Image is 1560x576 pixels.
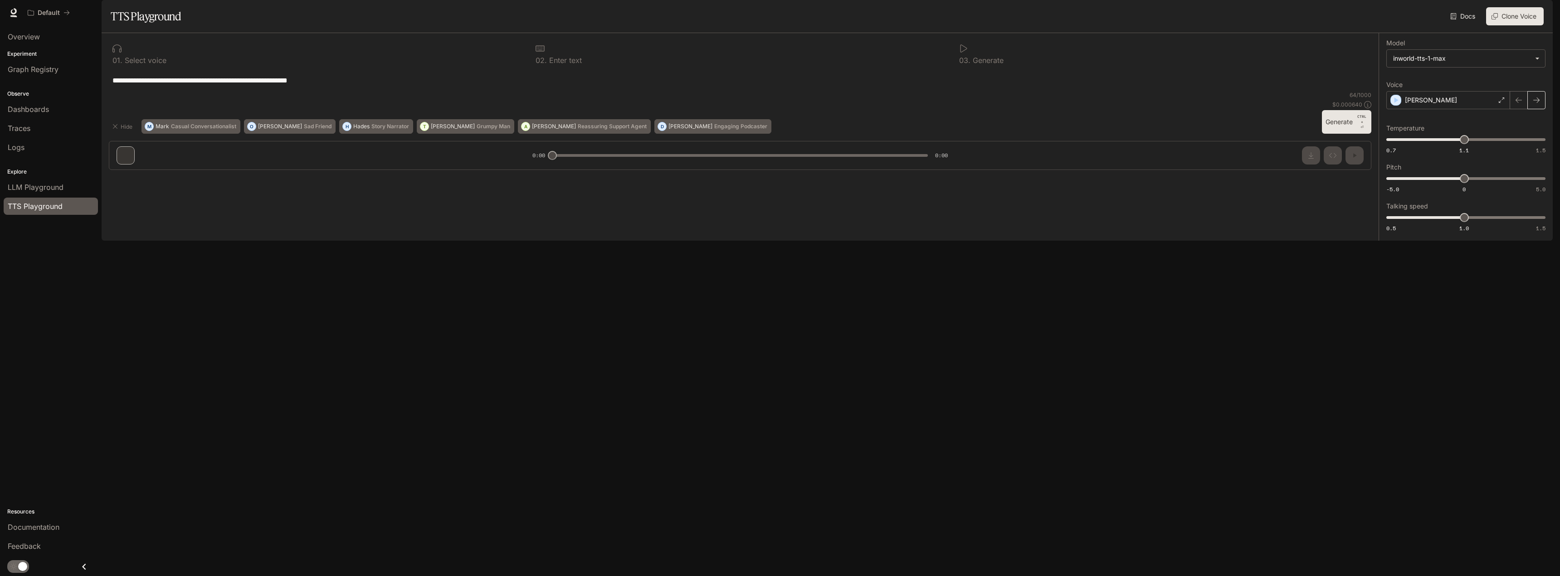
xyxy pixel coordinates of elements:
div: inworld-tts-1-max [1387,50,1545,67]
p: Temperature [1386,125,1424,131]
p: Grumpy Man [477,124,510,129]
button: T[PERSON_NAME]Grumpy Man [417,119,514,134]
p: $ 0.000640 [1332,101,1362,108]
span: 1.0 [1459,224,1469,232]
p: Mark [156,124,169,129]
button: O[PERSON_NAME]Sad Friend [244,119,336,134]
a: Docs [1448,7,1479,25]
p: 0 3 . [959,57,970,64]
button: All workspaces [24,4,74,22]
p: 0 2 . [536,57,547,64]
p: Reassuring Support Agent [578,124,647,129]
p: Pitch [1386,164,1401,170]
span: -5.0 [1386,185,1399,193]
h1: TTS Playground [111,7,181,25]
span: 1.5 [1536,224,1545,232]
span: 0 [1462,185,1466,193]
p: Engaging Podcaster [714,124,767,129]
p: Voice [1386,82,1403,88]
button: Clone Voice [1486,7,1544,25]
button: Hide [109,119,138,134]
p: Casual Conversationalist [171,124,236,129]
button: D[PERSON_NAME]Engaging Podcaster [654,119,771,134]
div: inworld-tts-1-max [1393,54,1531,63]
p: [PERSON_NAME] [1405,96,1457,105]
div: O [248,119,256,134]
p: Talking speed [1386,203,1428,209]
div: M [145,119,153,134]
p: [PERSON_NAME] [431,124,475,129]
div: T [420,119,429,134]
p: ⏎ [1356,114,1368,130]
p: [PERSON_NAME] [532,124,576,129]
button: HHadesStory Narrator [339,119,413,134]
p: Generate [970,57,1004,64]
p: Default [38,9,60,17]
div: D [658,119,666,134]
button: A[PERSON_NAME]Reassuring Support Agent [518,119,651,134]
p: Hades [353,124,370,129]
div: A [522,119,530,134]
p: [PERSON_NAME] [668,124,712,129]
div: H [343,119,351,134]
p: Enter text [547,57,582,64]
span: 1.5 [1536,146,1545,154]
p: Sad Friend [304,124,331,129]
p: CTRL + [1356,114,1368,125]
span: 1.1 [1459,146,1469,154]
span: 0.7 [1386,146,1396,154]
span: 5.0 [1536,185,1545,193]
p: Select voice [122,57,166,64]
p: 0 1 . [112,57,122,64]
p: [PERSON_NAME] [258,124,302,129]
p: 64 / 1000 [1350,91,1371,99]
button: GenerateCTRL +⏎ [1322,110,1371,134]
p: Model [1386,40,1405,46]
button: MMarkCasual Conversationalist [141,119,240,134]
p: Story Narrator [371,124,409,129]
span: 0.5 [1386,224,1396,232]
